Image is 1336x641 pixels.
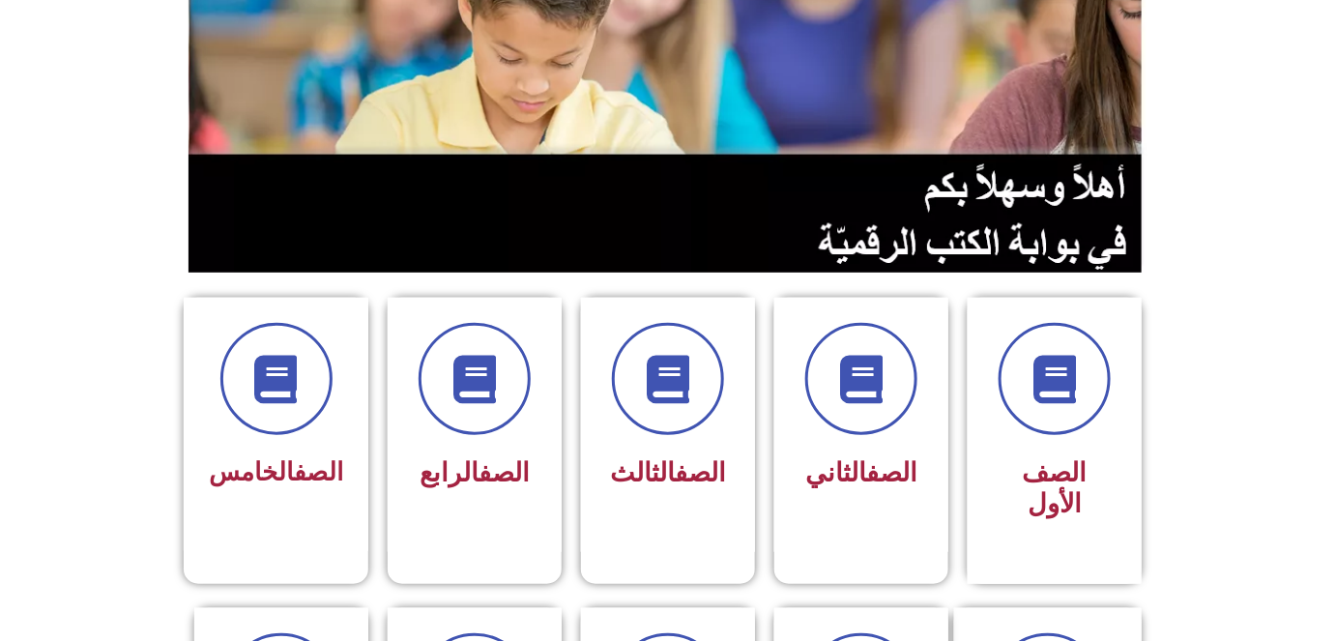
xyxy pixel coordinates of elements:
[866,457,917,488] a: الصف
[610,457,726,488] span: الثالث
[420,457,530,488] span: الرابع
[1023,457,1088,519] span: الصف الأول
[479,457,530,488] a: الصف
[294,457,343,486] a: الصف
[805,457,917,488] span: الثاني
[209,457,343,486] span: الخامس
[675,457,726,488] a: الصف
